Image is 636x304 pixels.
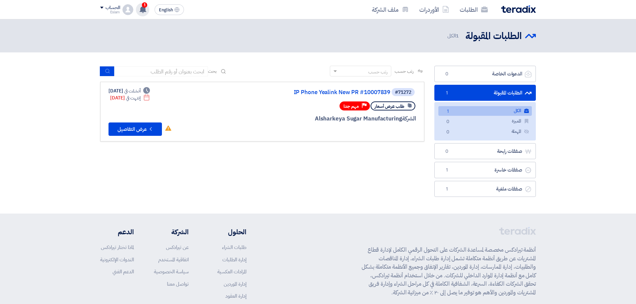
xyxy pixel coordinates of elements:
button: English [155,4,184,15]
a: لماذا تختار تيرادكس [101,244,134,251]
div: Alsharkeya Sugar Manufacturing [255,114,416,123]
a: الدعوات الخاصة0 [434,66,536,82]
span: 0 [443,148,451,155]
input: ابحث بعنوان أو رقم الطلب [115,66,208,76]
a: صفقات خاسرة1 [434,162,536,178]
span: 1 [456,32,459,39]
a: المميزة [438,116,532,126]
a: إدارة الطلبات [222,256,246,263]
a: ملف الشركة [367,2,414,17]
a: إدارة العقود [225,292,246,300]
a: الندوات الإلكترونية [100,256,134,263]
a: الأوردرات [414,2,454,17]
div: Eslam [100,10,120,14]
a: تواصل معنا [167,280,189,288]
a: طلبات الشراء [222,244,246,251]
img: profile_test.png [123,4,133,15]
span: إنتهت في [126,94,140,101]
span: 1 [444,108,452,115]
span: الشركة [402,114,416,123]
a: الدعم الفني [113,268,134,275]
div: رتب حسب [368,68,388,75]
span: 1 [443,186,451,193]
span: 0 [444,129,452,136]
a: المهملة [438,127,532,136]
span: 0 [443,71,451,77]
div: #71272 [395,90,411,95]
span: 0 [444,118,452,125]
a: اتفاقية المستخدم [158,256,189,263]
div: [DATE] [109,87,150,94]
span: بحث [208,68,217,75]
span: 1 [443,167,451,174]
a: الكل [438,106,532,116]
span: 1 [142,2,147,8]
p: أنظمة تيرادكس مخصصة لمساعدة الشركات على التحول الرقمي الكامل لإدارة قطاع المشتريات عن طريق أنظمة ... [362,246,536,297]
a: إدارة الموردين [224,280,246,288]
a: صفقات ملغية1 [434,181,536,197]
img: Teradix logo [501,5,536,13]
a: IP Phone Yealink New PR #10007839 [257,89,390,95]
li: الشركة [154,227,189,237]
a: المزادات العكسية [217,268,246,275]
a: الطلبات [454,2,493,17]
span: 1 [443,90,451,96]
span: أنشئت في [124,87,140,94]
span: رتب حسب [395,68,414,75]
a: سياسة الخصوصية [154,268,189,275]
span: الكل [447,32,460,40]
button: عرض التفاصيل [109,122,162,136]
div: الحساب [105,5,120,11]
li: الدعم [100,227,134,237]
h2: الطلبات المقبولة [465,30,522,43]
span: طلب عرض أسعار [375,103,404,109]
li: الحلول [209,227,246,237]
div: [DATE] [110,94,150,101]
a: الطلبات المقبولة1 [434,85,536,101]
span: مهم جدا [344,103,359,109]
span: English [159,8,173,12]
a: صفقات رابحة0 [434,143,536,160]
a: عن تيرادكس [166,244,189,251]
